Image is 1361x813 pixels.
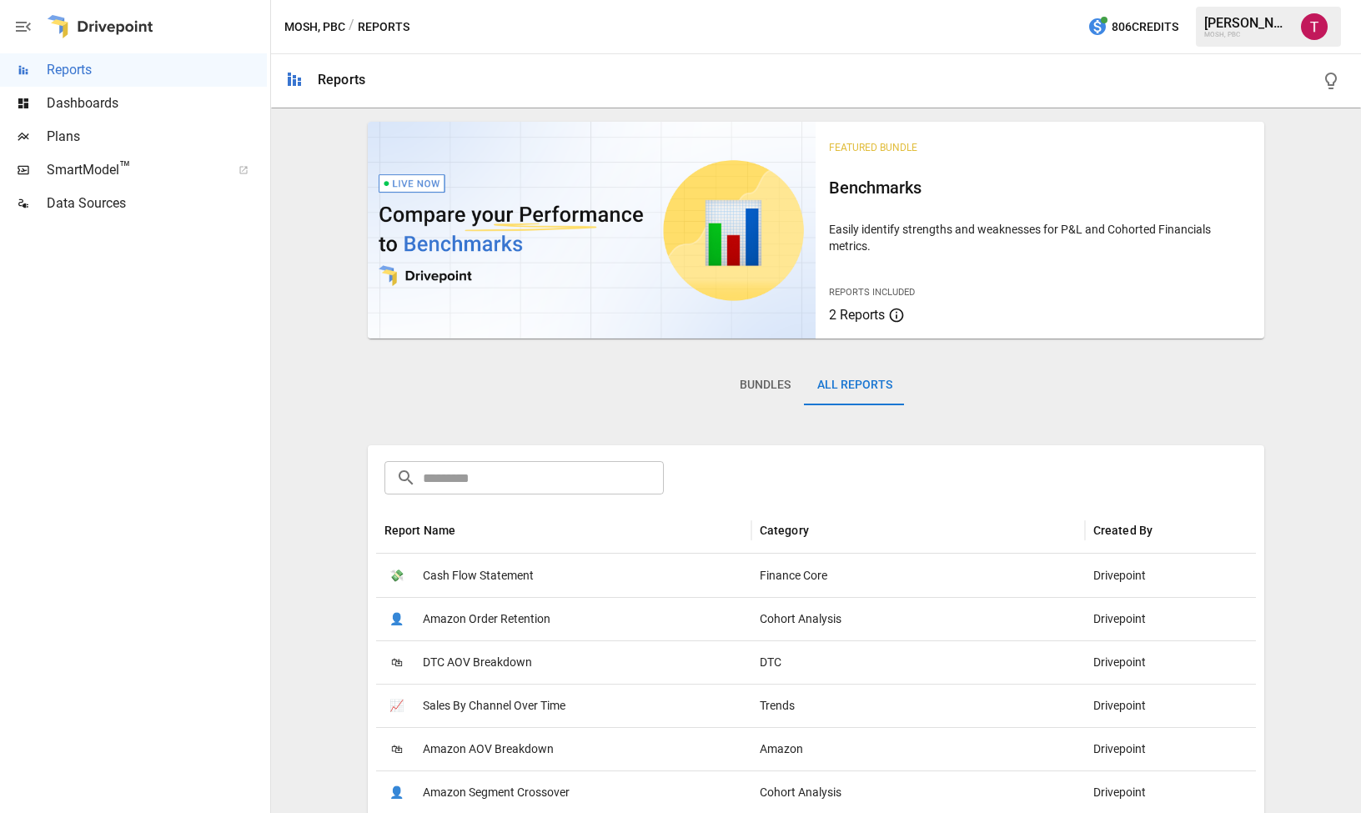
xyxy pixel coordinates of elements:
div: / [349,17,354,38]
p: Easily identify strengths and weaknesses for P&L and Cohorted Financials metrics. [829,221,1251,254]
button: All Reports [804,365,906,405]
span: 2 Reports [829,307,885,323]
span: Cash Flow Statement [423,555,534,597]
div: Trends [751,684,1085,727]
span: Plans [47,127,267,147]
div: [PERSON_NAME] [1204,15,1291,31]
button: MOSH, PBC [284,17,345,38]
div: DTC [751,640,1085,684]
span: Data Sources [47,193,267,213]
button: Bundles [726,365,804,405]
div: MOSH, PBC [1204,31,1291,38]
h6: Benchmarks [829,174,1251,201]
span: 👤 [384,780,409,805]
span: Sales By Channel Over Time [423,685,565,727]
span: 📈 [384,694,409,719]
span: 👤 [384,607,409,632]
span: Reports Included [829,287,915,298]
span: SmartModel [47,160,220,180]
img: video thumbnail [368,122,816,339]
div: Created By [1093,524,1153,537]
div: Cohort Analysis [751,597,1085,640]
div: Amazon [751,727,1085,770]
span: 🛍 [384,650,409,675]
span: Dashboards [47,93,267,113]
div: Finance Core [751,554,1085,597]
span: 🛍 [384,737,409,762]
div: Category [760,524,809,537]
span: Amazon AOV Breakdown [423,728,554,770]
button: 806Credits [1081,12,1185,43]
div: Report Name [384,524,456,537]
div: Reports [318,72,365,88]
img: Tanner Flitter [1301,13,1328,40]
span: Amazon Order Retention [423,598,550,640]
span: Reports [47,60,267,80]
span: Featured Bundle [829,142,917,153]
span: ™ [119,158,131,178]
span: 806 Credits [1112,17,1178,38]
span: DTC AOV Breakdown [423,641,532,684]
button: Tanner Flitter [1291,3,1338,50]
span: 💸 [384,564,409,589]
